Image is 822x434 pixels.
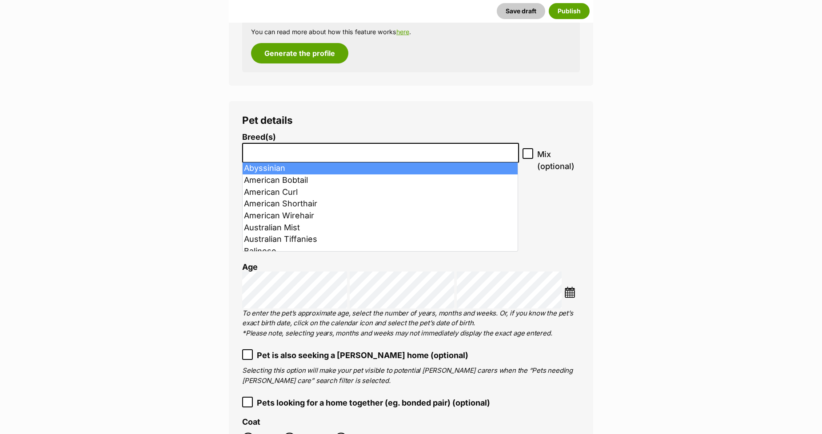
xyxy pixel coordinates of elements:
[243,222,518,234] li: Australian Mist
[243,162,518,174] li: Abyssinian
[243,210,518,222] li: American Wirehair
[243,233,518,245] li: Australian Tiffanies
[242,262,258,272] label: Age
[251,43,348,63] button: Generate the profile
[242,418,260,427] label: Coat
[497,3,545,19] button: Save draft
[243,186,518,198] li: American Curl
[243,245,518,257] li: Balinese
[242,366,580,386] p: Selecting this option will make your pet visible to potential [PERSON_NAME] carers when the “Pets...
[242,133,519,188] li: Breed display preview
[251,27,571,36] p: You can read more about how this feature works .
[243,198,518,210] li: American Shorthair
[242,308,580,339] p: To enter the pet’s approximate age, select the number of years, months and weeks. Or, if you know...
[242,114,293,126] span: Pet details
[242,133,519,142] label: Breed(s)
[537,148,580,172] span: Mix (optional)
[257,397,490,409] span: Pets looking for a home together (eg. bonded pair) (optional)
[564,287,575,298] img: ...
[549,3,590,19] button: Publish
[257,349,468,361] span: Pet is also seeking a [PERSON_NAME] home (optional)
[243,174,518,186] li: American Bobtail
[396,28,409,36] a: here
